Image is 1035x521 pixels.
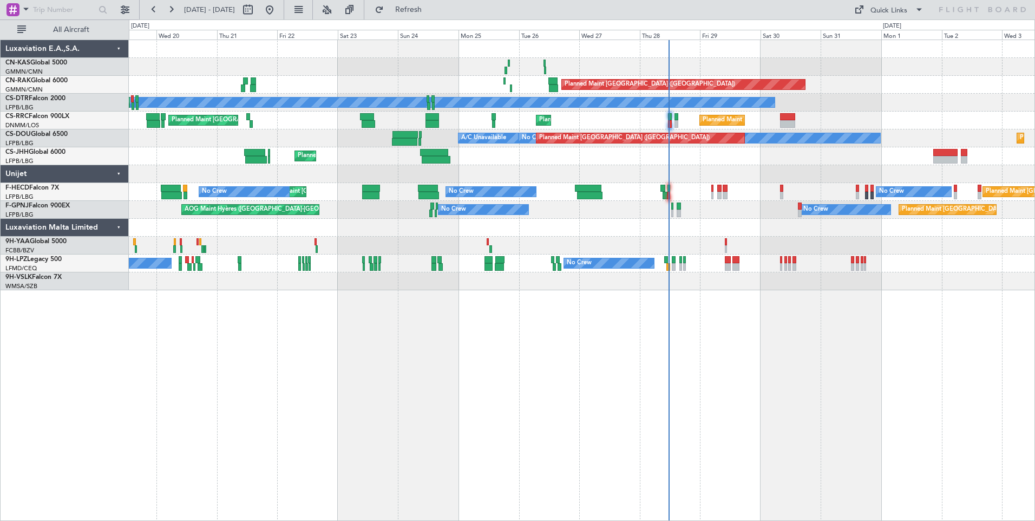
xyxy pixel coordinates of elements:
div: No Crew [803,201,828,218]
a: 9H-VSLKFalcon 7X [5,274,62,281]
a: CN-KASGlobal 5000 [5,60,67,66]
div: No Crew [449,184,474,200]
div: Wed 27 [579,30,640,40]
div: Sat 30 [761,30,821,40]
div: Tue 2 [942,30,1003,40]
a: GMMN/CMN [5,68,43,76]
input: Trip Number [33,2,95,18]
a: FCBB/BZV [5,246,34,255]
span: CS-JHH [5,149,29,155]
span: [DATE] - [DATE] [184,5,235,15]
div: No Crew [441,201,466,218]
div: No Crew [567,255,592,271]
div: Thu 21 [217,30,278,40]
div: Planned Maint [GEOGRAPHIC_DATA] ([GEOGRAPHIC_DATA]) [172,112,342,128]
a: 9H-LPZLegacy 500 [5,256,62,263]
a: DNMM/LOS [5,121,39,129]
div: Fri 29 [700,30,761,40]
div: No Crew [522,130,547,146]
div: Tue 26 [519,30,580,40]
div: Fri 22 [277,30,338,40]
div: Wed 20 [156,30,217,40]
div: Sun 31 [821,30,881,40]
div: [DATE] [131,22,149,31]
div: A/C Unavailable [461,130,506,146]
div: No Crew [202,184,227,200]
a: CS-RRCFalcon 900LX [5,113,69,120]
span: 9H-VSLK [5,274,32,281]
div: [DATE] [883,22,901,31]
a: LFPB/LBG [5,193,34,201]
div: Planned Maint [GEOGRAPHIC_DATA] ([GEOGRAPHIC_DATA]) [539,130,710,146]
button: Quick Links [849,1,929,18]
span: CN-RAK [5,77,31,84]
button: Refresh [370,1,435,18]
a: CN-RAKGlobal 6000 [5,77,68,84]
div: Planned Maint [GEOGRAPHIC_DATA] ([GEOGRAPHIC_DATA]) [565,76,735,93]
div: Planned Maint [GEOGRAPHIC_DATA] ([GEOGRAPHIC_DATA]) [298,148,468,164]
a: GMMN/CMN [5,86,43,94]
a: LFMD/CEQ [5,264,37,272]
button: All Aircraft [12,21,117,38]
a: LFPB/LBG [5,157,34,165]
div: Mon 1 [881,30,942,40]
div: No Crew [879,184,904,200]
div: Planned Maint [GEOGRAPHIC_DATA] ([GEOGRAPHIC_DATA]) [539,112,710,128]
div: Sat 23 [338,30,398,40]
a: CS-JHHGlobal 6000 [5,149,65,155]
span: 9H-YAA [5,238,30,245]
span: CS-DTR [5,95,29,102]
div: Thu 28 [640,30,700,40]
span: 9H-LPZ [5,256,27,263]
span: CN-KAS [5,60,30,66]
a: LFPB/LBG [5,103,34,112]
a: 9H-YAAGlobal 5000 [5,238,67,245]
div: Mon 25 [458,30,519,40]
span: Refresh [386,6,431,14]
span: F-GPNJ [5,203,29,209]
a: CS-DTRFalcon 2000 [5,95,65,102]
a: WMSA/SZB [5,282,37,290]
span: CS-DOU [5,131,31,138]
div: AOG Maint Hyères ([GEOGRAPHIC_DATA]-[GEOGRAPHIC_DATA]) [185,201,368,218]
div: Sun 24 [398,30,458,40]
div: Quick Links [870,5,907,16]
a: CS-DOUGlobal 6500 [5,131,68,138]
a: F-HECDFalcon 7X [5,185,59,191]
span: F-HECD [5,185,29,191]
a: LFPB/LBG [5,211,34,219]
a: LFPB/LBG [5,139,34,147]
a: F-GPNJFalcon 900EX [5,203,70,209]
div: Planned Maint [GEOGRAPHIC_DATA] ([GEOGRAPHIC_DATA]) [703,112,873,128]
span: All Aircraft [28,26,114,34]
span: CS-RRC [5,113,29,120]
